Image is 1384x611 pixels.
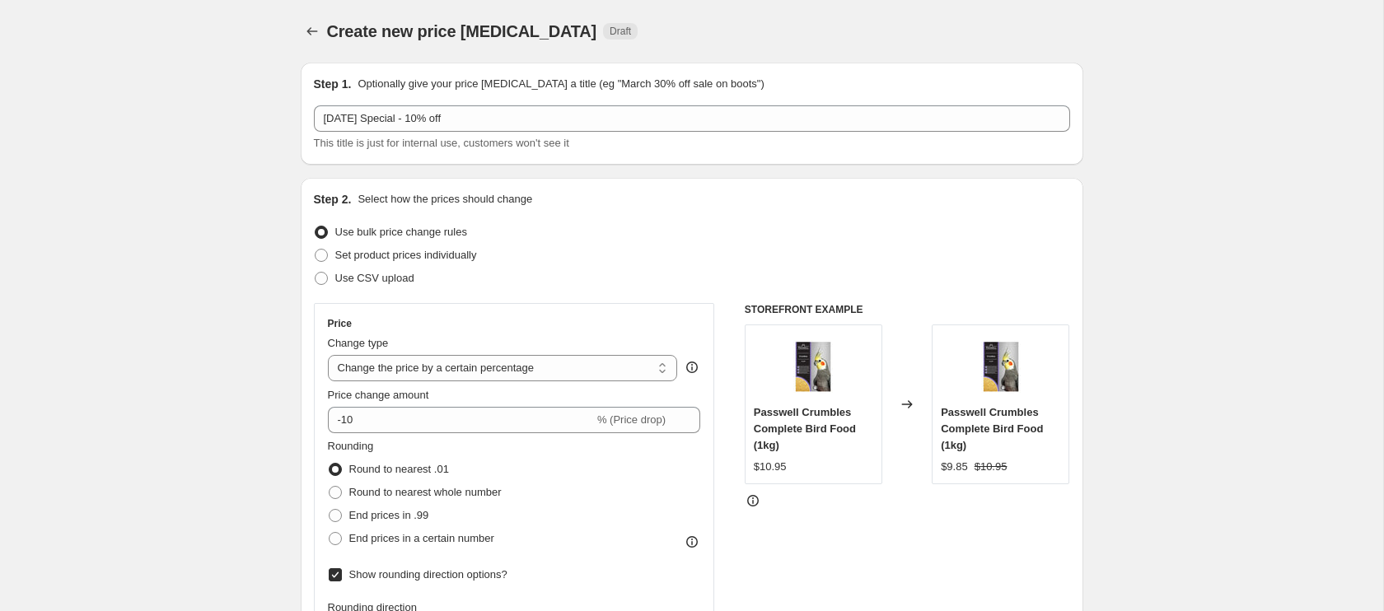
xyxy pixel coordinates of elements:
[314,76,352,92] h2: Step 1.
[328,337,389,349] span: Change type
[349,463,449,475] span: Round to nearest .01
[610,25,631,38] span: Draft
[358,76,764,92] p: Optionally give your price [MEDICAL_DATA] a title (eg "March 30% off sale on boots")
[301,20,324,43] button: Price change jobs
[328,389,429,401] span: Price change amount
[314,191,352,208] h2: Step 2.
[314,105,1070,132] input: 30% off holiday sale
[975,459,1008,475] strike: $10.95
[328,317,352,330] h3: Price
[745,303,1070,316] h6: STOREFRONT EXAMPLE
[941,459,968,475] div: $9.85
[328,440,374,452] span: Rounding
[349,486,502,498] span: Round to nearest whole number
[968,333,1034,399] img: 6e1588ee129329c7f5c8e1bbcfe645d9_80x.jpg
[349,532,494,544] span: End prices in a certain number
[335,226,467,238] span: Use bulk price change rules
[335,272,414,284] span: Use CSV upload
[754,406,856,451] span: Passwell Crumbles Complete Bird Food (1kg)
[349,568,507,581] span: Show rounding direction options?
[327,22,597,40] span: Create new price [MEDICAL_DATA]
[754,459,787,475] div: $10.95
[349,509,429,521] span: End prices in .99
[941,406,1043,451] span: Passwell Crumbles Complete Bird Food (1kg)
[314,137,569,149] span: This title is just for internal use, customers won't see it
[335,249,477,261] span: Set product prices individually
[597,413,666,426] span: % (Price drop)
[780,333,846,399] img: 6e1588ee129329c7f5c8e1bbcfe645d9_80x.jpg
[328,407,594,433] input: -15
[358,191,532,208] p: Select how the prices should change
[684,359,700,375] div: help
